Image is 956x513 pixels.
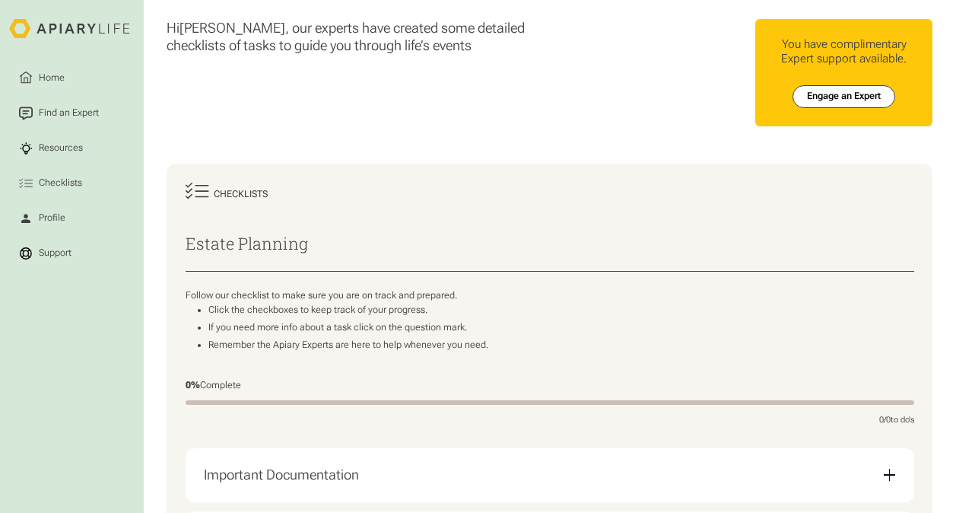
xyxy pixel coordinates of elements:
[9,97,134,129] a: Find an Expert
[879,415,884,425] span: 0
[886,415,891,425] span: 0
[37,247,74,260] div: Support
[204,457,895,493] div: Important Documentation
[204,467,359,483] div: Important Documentation
[9,167,134,199] a: Checklists
[186,380,200,390] span: 0%
[9,202,134,234] a: Profile
[9,132,134,164] a: Resources
[37,71,67,84] div: Home
[9,237,134,269] a: Support
[879,415,914,425] div: / to do's
[214,189,268,200] div: Checklists
[37,212,68,225] div: Profile
[792,85,896,108] a: Engage an Expert
[167,19,547,54] div: Hi , our experts have created some detailed checklists of tasks to guide you through life’s events
[208,304,914,316] li: Click the checkboxes to keep track of your progress.
[186,290,914,301] p: Follow our checklist to make sure you are on track and prepared.
[37,177,84,190] div: Checklists
[37,107,101,120] div: Find an Expert
[208,339,914,351] li: Remember the Apiary Experts are here to help whenever you need.
[764,37,923,66] div: You have complimentary Expert support available.
[179,20,285,36] span: [PERSON_NAME]
[208,322,914,333] li: If you need more info about a task click on the question mark.
[9,62,134,94] a: Home
[186,234,914,253] h2: Estate Planning
[186,380,914,391] div: Complete
[37,142,85,155] div: Resources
